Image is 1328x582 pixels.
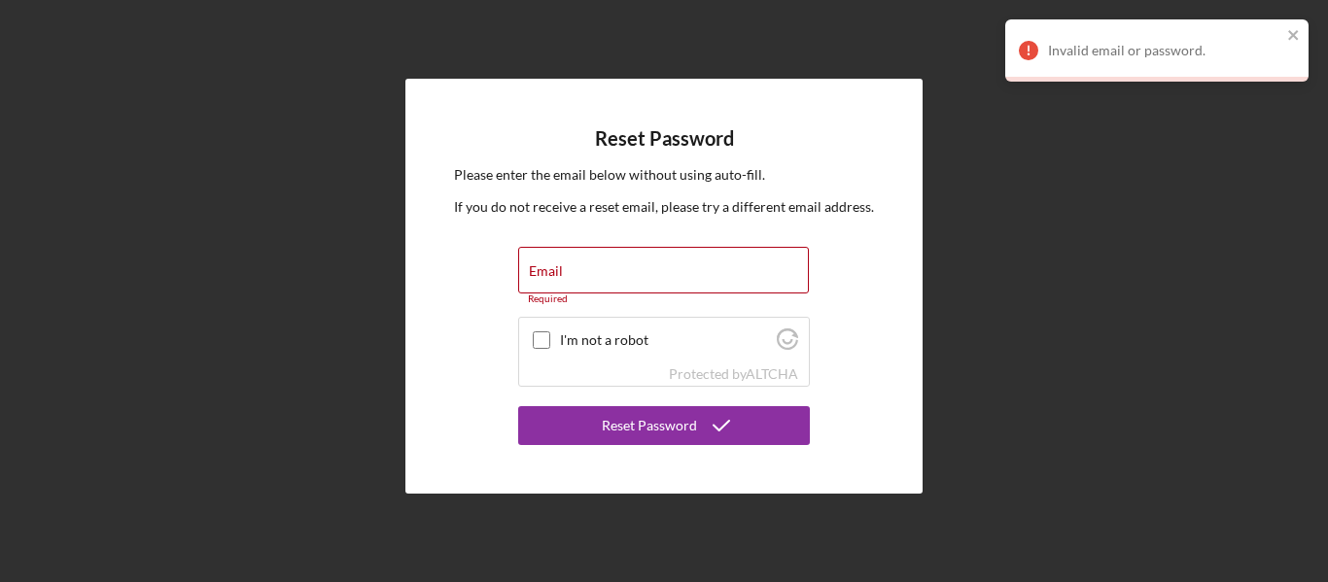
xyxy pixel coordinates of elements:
div: Required [518,293,810,305]
a: Visit Altcha.org [746,365,798,382]
div: Reset Password [602,406,697,445]
label: I'm not a robot [560,332,771,348]
h4: Reset Password [595,127,734,150]
a: Visit Altcha.org [777,336,798,353]
div: Protected by [669,366,798,382]
button: close [1287,27,1301,46]
p: Please enter the email below without using auto-fill. [454,164,874,186]
button: Reset Password [518,406,810,445]
label: Email [529,263,563,279]
p: If you do not receive a reset email, please try a different email address. [454,196,874,218]
div: Invalid email or password. [1048,43,1281,58]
